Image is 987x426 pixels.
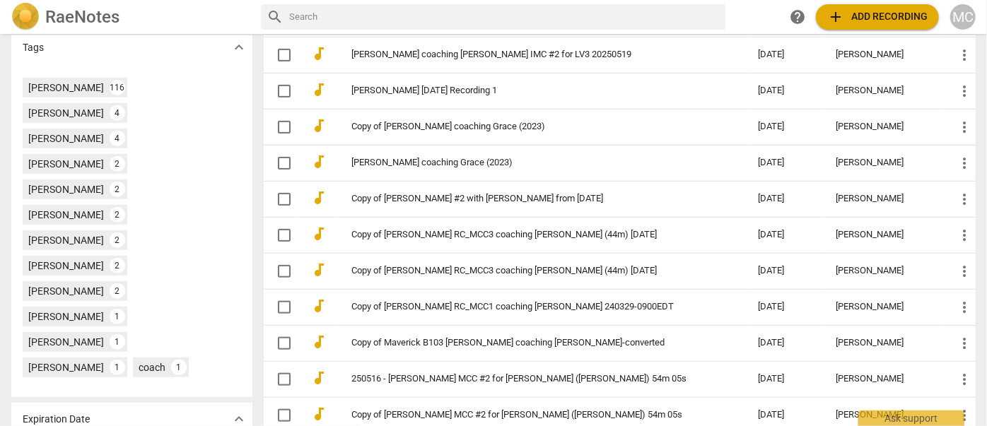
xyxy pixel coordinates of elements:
[310,369,327,386] span: audiotrack
[858,410,964,426] div: Ask support
[827,8,928,25] span: Add recording
[351,302,708,312] a: Copy of [PERSON_NAME] RC_MCC1 coaching [PERSON_NAME] 240329-0900EDT
[110,258,125,273] div: 2
[110,207,125,223] div: 2
[836,158,933,168] div: [PERSON_NAME]
[110,182,125,197] div: 2
[310,189,327,206] span: audiotrack
[956,299,973,316] span: more_vert
[956,83,973,100] span: more_vert
[956,335,973,352] span: more_vert
[28,259,104,273] div: [PERSON_NAME]
[956,227,973,244] span: more_vert
[956,407,973,424] span: more_vert
[351,374,708,384] a: 250516 - [PERSON_NAME] MCC #2 for [PERSON_NAME] ([PERSON_NAME]) 54m 05s
[28,131,104,146] div: [PERSON_NAME]
[747,181,825,217] td: [DATE]
[23,40,44,55] p: Tags
[139,360,165,374] div: coach
[836,338,933,348] div: [PERSON_NAME]
[310,261,327,278] span: audiotrack
[836,374,933,384] div: [PERSON_NAME]
[836,302,933,312] div: [PERSON_NAME]
[310,333,327,350] span: audiotrack
[11,3,40,31] img: Logo
[836,122,933,132] div: [PERSON_NAME]
[956,191,973,208] span: more_vert
[747,289,825,325] td: [DATE]
[310,225,327,242] span: audiotrack
[28,309,104,324] div: [PERSON_NAME]
[110,105,125,121] div: 4
[28,81,104,95] div: [PERSON_NAME]
[351,85,708,96] a: [PERSON_NAME] [DATE] Recording 1
[836,49,933,60] div: [PERSON_NAME]
[950,4,976,30] button: MC
[351,194,708,204] a: Copy of [PERSON_NAME] #2 with [PERSON_NAME] from [DATE]
[956,155,973,172] span: more_vert
[28,284,104,298] div: [PERSON_NAME]
[310,117,327,134] span: audiotrack
[110,131,125,146] div: 4
[110,156,125,172] div: 2
[351,266,708,276] a: Copy of [PERSON_NAME] RC_MCC3 coaching [PERSON_NAME] (44m) [DATE]
[747,109,825,145] td: [DATE]
[28,233,104,247] div: [PERSON_NAME]
[28,208,104,222] div: [PERSON_NAME]
[351,122,708,132] a: Copy of [PERSON_NAME] coaching Grace (2023)
[351,230,708,240] a: Copy of [PERSON_NAME] RC_MCC3 coaching [PERSON_NAME] (44m) [DATE]
[836,230,933,240] div: [PERSON_NAME]
[310,406,327,422] span: audiotrack
[351,338,708,348] a: Copy of Maverick B103 [PERSON_NAME] coaching [PERSON_NAME]-converted
[310,81,327,98] span: audiotrack
[816,4,939,30] button: Upload
[785,4,810,30] a: Help
[45,7,119,27] h2: RaeNotes
[747,217,825,253] td: [DATE]
[956,371,973,388] span: more_vert
[110,80,125,95] div: 116
[747,325,825,361] td: [DATE]
[351,49,708,60] a: [PERSON_NAME] coaching [PERSON_NAME] IMC #2 for LV3 20250519
[310,153,327,170] span: audiotrack
[28,335,104,349] div: [PERSON_NAME]
[110,232,125,248] div: 2
[351,158,708,168] a: [PERSON_NAME] coaching Grace (2023)
[110,360,125,375] div: 1
[110,334,125,350] div: 1
[747,37,825,73] td: [DATE]
[289,6,720,28] input: Search
[171,360,187,375] div: 1
[827,8,844,25] span: add
[956,263,973,280] span: more_vert
[836,194,933,204] div: [PERSON_NAME]
[28,106,104,120] div: [PERSON_NAME]
[351,410,708,420] a: Copy of [PERSON_NAME] MCC #2 for [PERSON_NAME] ([PERSON_NAME]) 54m 05s
[11,3,250,31] a: LogoRaeNotes
[28,157,104,171] div: [PERSON_NAME]
[310,297,327,314] span: audiotrack
[747,253,825,289] td: [DATE]
[836,85,933,96] div: [PERSON_NAME]
[110,283,125,299] div: 2
[28,360,104,374] div: [PERSON_NAME]
[747,145,825,181] td: [DATE]
[956,47,973,64] span: more_vert
[267,8,284,25] span: search
[836,410,933,420] div: [PERSON_NAME]
[228,37,250,58] button: Show more
[28,182,104,196] div: [PERSON_NAME]
[747,73,825,109] td: [DATE]
[230,39,247,56] span: expand_more
[789,8,806,25] span: help
[956,119,973,136] span: more_vert
[110,309,125,324] div: 1
[747,361,825,397] td: [DATE]
[310,45,327,62] span: audiotrack
[836,266,933,276] div: [PERSON_NAME]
